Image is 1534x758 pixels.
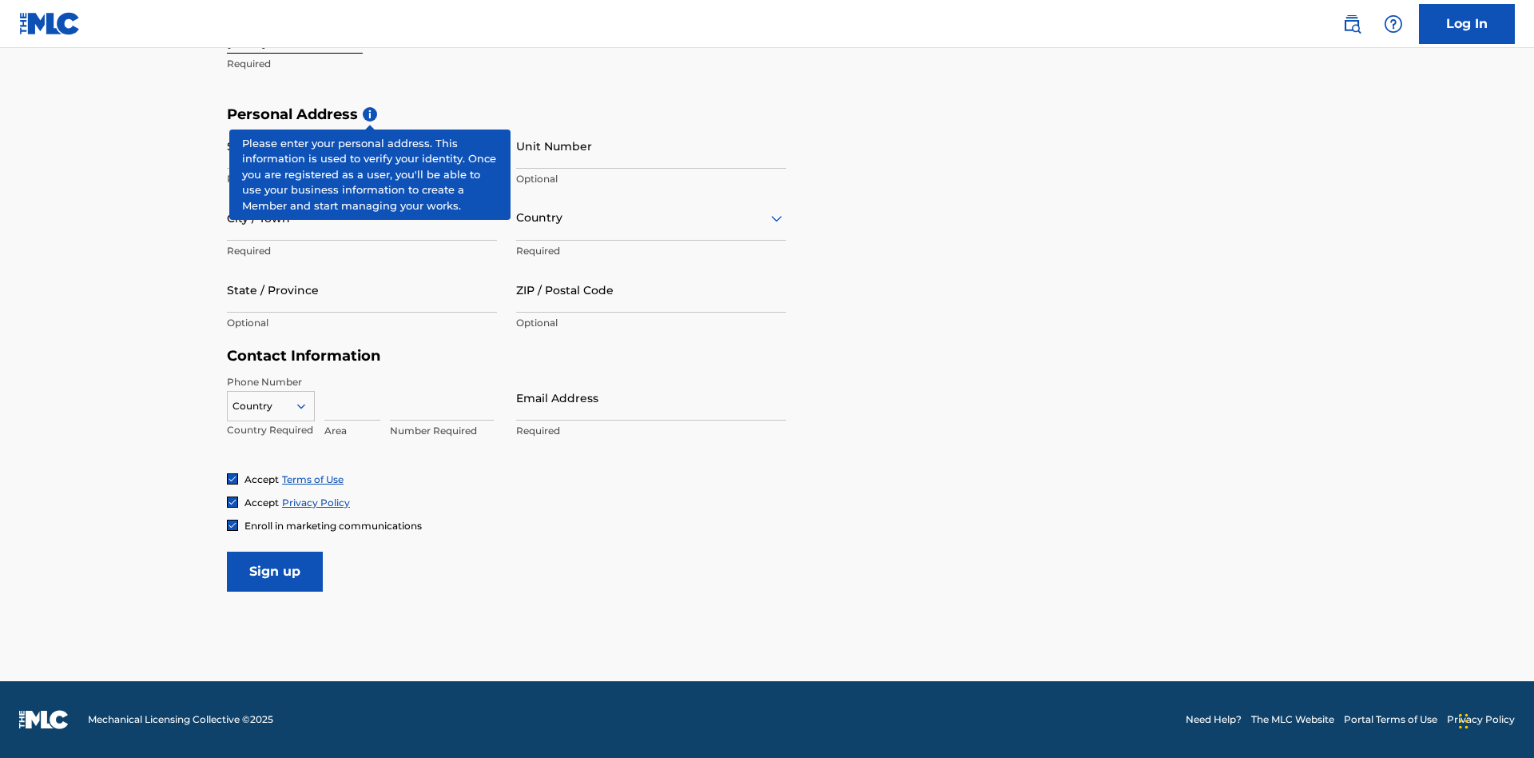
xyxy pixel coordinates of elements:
[228,474,237,484] img: checkbox
[390,424,494,438] p: Number Required
[1454,681,1534,758] iframe: Chat Widget
[1459,697,1468,745] div: Drag
[1447,712,1515,727] a: Privacy Policy
[1384,14,1403,34] img: help
[244,520,422,532] span: Enroll in marketing communications
[363,107,377,122] span: i
[516,244,786,258] p: Required
[227,106,1307,124] h5: Personal Address
[227,552,323,592] input: Sign up
[1419,4,1515,44] a: Log In
[516,424,786,438] p: Required
[227,244,497,258] p: Required
[227,347,786,365] h5: Contact Information
[19,710,69,729] img: logo
[516,316,786,330] p: Optional
[228,521,237,530] img: checkbox
[244,497,279,509] span: Accept
[227,172,497,186] p: Required
[228,497,237,507] img: checkbox
[516,172,786,186] p: Optional
[1186,712,1242,727] a: Need Help?
[1344,712,1437,727] a: Portal Terms of Use
[244,473,279,485] span: Accept
[1336,8,1368,40] a: Public Search
[324,424,380,438] p: Area
[19,12,81,35] img: MLC Logo
[1251,712,1334,727] a: The MLC Website
[227,423,315,437] p: Country Required
[227,316,497,330] p: Optional
[282,473,344,485] a: Terms of Use
[1377,8,1409,40] div: Help
[88,712,273,727] span: Mechanical Licensing Collective © 2025
[227,57,497,71] p: Required
[282,497,350,509] a: Privacy Policy
[1342,14,1361,34] img: search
